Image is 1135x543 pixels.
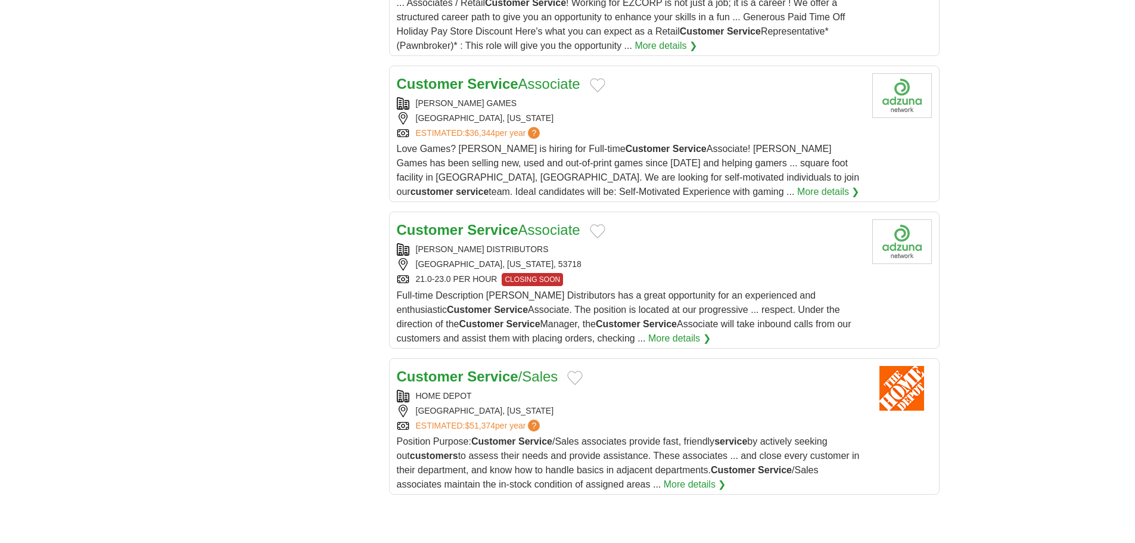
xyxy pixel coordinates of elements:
[648,331,711,346] a: More details ❯
[872,219,932,264] img: Company logo
[456,187,489,197] strong: service
[528,420,540,432] span: ?
[502,273,563,286] span: CLOSING SOON
[471,436,516,446] strong: Customer
[528,127,540,139] span: ?
[397,243,863,256] div: [PERSON_NAME] DISTRIBUTORS
[397,368,558,384] a: Customer Service/Sales
[397,222,580,238] a: Customer ServiceAssociate
[416,420,543,432] a: ESTIMATED:$51,374per year?
[590,78,605,92] button: Add to favorite jobs
[397,436,860,489] span: Position Purpose: /Sales associates provide fast, friendly by actively seeking out to assess thei...
[397,112,863,125] div: [GEOGRAPHIC_DATA], [US_STATE]
[397,273,863,286] div: 21.0-23.0 PER HOUR
[397,290,851,343] span: Full-time Description [PERSON_NAME] Distributors has a great opportunity for an experienced and e...
[590,224,605,238] button: Add to favorite jobs
[465,128,495,138] span: $36,344
[410,451,458,461] strong: customers
[397,76,464,92] strong: Customer
[714,436,747,446] strong: service
[680,26,724,36] strong: Customer
[411,187,453,197] strong: customer
[711,465,755,475] strong: Customer
[416,127,543,139] a: ESTIMATED:$36,344per year?
[635,39,697,53] a: More details ❯
[673,144,707,154] strong: Service
[758,465,792,475] strong: Service
[727,26,761,36] strong: Service
[416,391,472,401] a: HOME DEPOT
[643,319,677,329] strong: Service
[465,421,495,430] span: $51,374
[397,76,580,92] a: Customer ServiceAssociate
[397,222,464,238] strong: Customer
[397,368,464,384] strong: Customer
[596,319,640,329] strong: Customer
[467,222,518,238] strong: Service
[872,73,932,118] img: Company logo
[467,368,518,384] strong: Service
[872,366,932,411] img: Home Depot logo
[397,144,860,197] span: Love Games? [PERSON_NAME] is hiring for Full-time Associate! [PERSON_NAME] Games has been selling...
[397,405,863,417] div: [GEOGRAPHIC_DATA], [US_STATE]
[397,97,863,110] div: [PERSON_NAME] GAMES
[397,258,863,271] div: [GEOGRAPHIC_DATA], [US_STATE], 53718
[467,76,518,92] strong: Service
[626,144,670,154] strong: Customer
[447,305,492,315] strong: Customer
[494,305,528,315] strong: Service
[797,185,860,199] a: More details ❯
[664,477,726,492] a: More details ❯
[518,436,552,446] strong: Service
[567,371,583,385] button: Add to favorite jobs
[459,319,503,329] strong: Customer
[506,319,540,329] strong: Service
